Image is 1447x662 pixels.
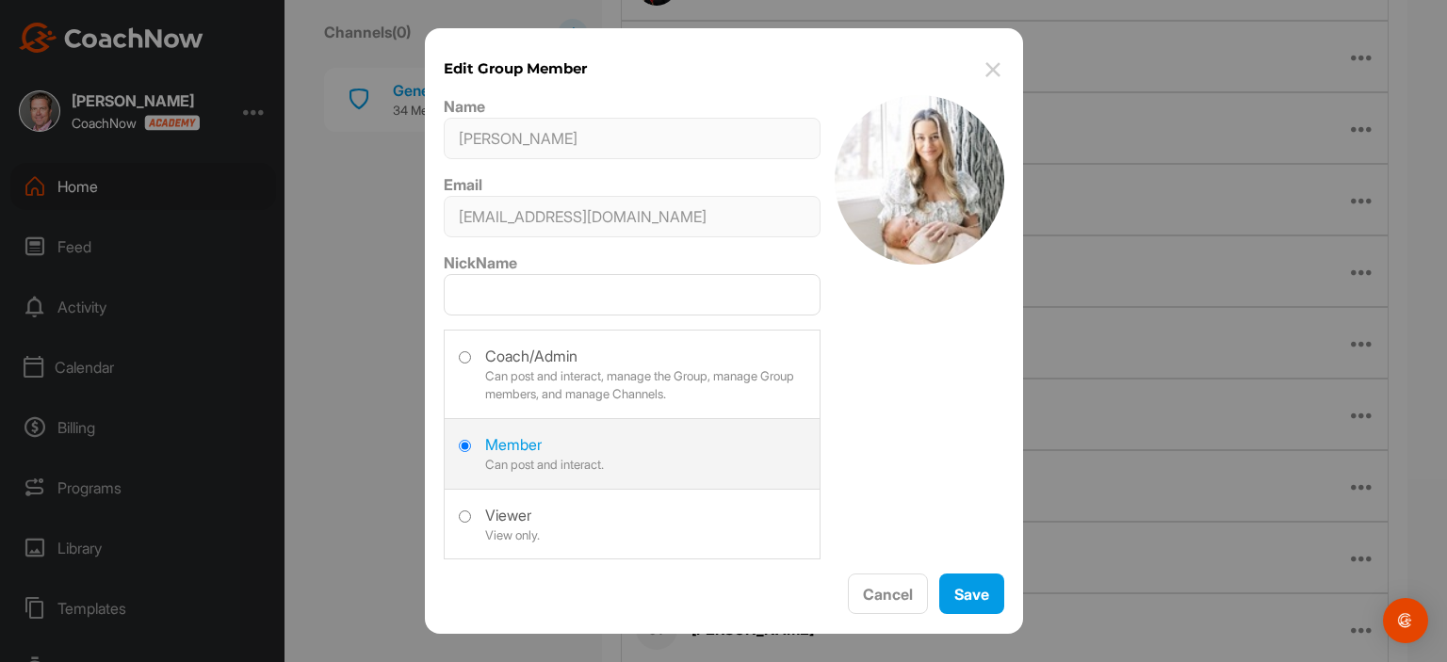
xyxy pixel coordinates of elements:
div: Open Intercom Messenger [1383,598,1428,643]
h1: Edit Group Member [444,58,587,81]
img: user [835,95,1004,265]
button: Cancel [848,573,928,614]
label: Name [444,97,485,116]
label: Email [444,175,482,194]
label: NickName [444,253,517,272]
button: Save [939,573,1004,614]
img: close [982,58,1004,81]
